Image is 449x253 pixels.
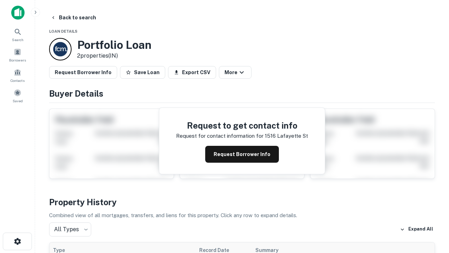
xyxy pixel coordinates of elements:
p: Combined view of all mortgages, transfers, and liens for this property. Click any row to expand d... [49,211,435,220]
button: Back to search [48,11,99,24]
button: Expand All [398,224,435,235]
button: Request Borrower Info [205,146,279,163]
span: Saved [13,98,23,104]
img: capitalize-icon.png [11,6,25,20]
a: Saved [2,86,33,105]
span: Contacts [11,78,25,83]
a: Contacts [2,66,33,85]
p: 1516 lafayette st [265,132,308,140]
span: Loan Details [49,29,78,33]
a: Search [2,25,33,44]
button: Export CSV [168,66,216,79]
a: Borrowers [2,45,33,64]
h4: Property History [49,196,435,208]
button: Request Borrower Info [49,66,117,79]
span: Search [12,37,24,43]
h4: Buyer Details [49,87,435,100]
p: 2 properties (IN) [77,52,152,60]
h3: Portfolio Loan [77,38,152,52]
div: All Types [49,222,91,236]
span: Borrowers [9,57,26,63]
iframe: Chat Widget [414,197,449,231]
button: Save Loan [120,66,165,79]
p: Request for contact information for [176,132,263,140]
h4: Request to get contact info [176,119,308,132]
button: More [219,66,252,79]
